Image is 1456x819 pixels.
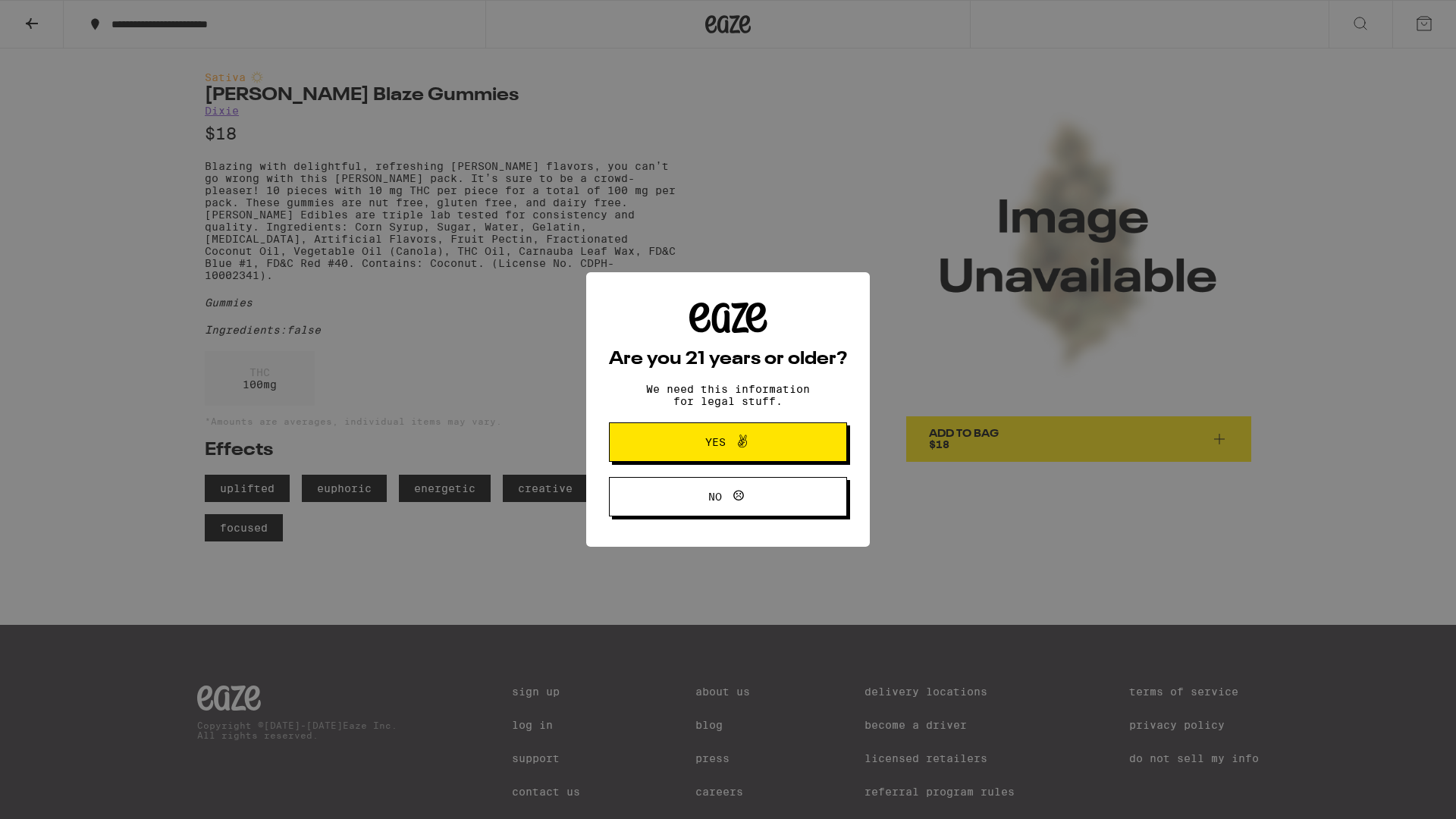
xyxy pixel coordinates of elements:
p: We need this information for legal stuff. [633,383,823,407]
span: Yes [705,437,726,447]
button: No [609,477,847,516]
span: No [708,491,722,502]
h2: Are you 21 years or older? [609,350,847,369]
button: Yes [609,422,847,462]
